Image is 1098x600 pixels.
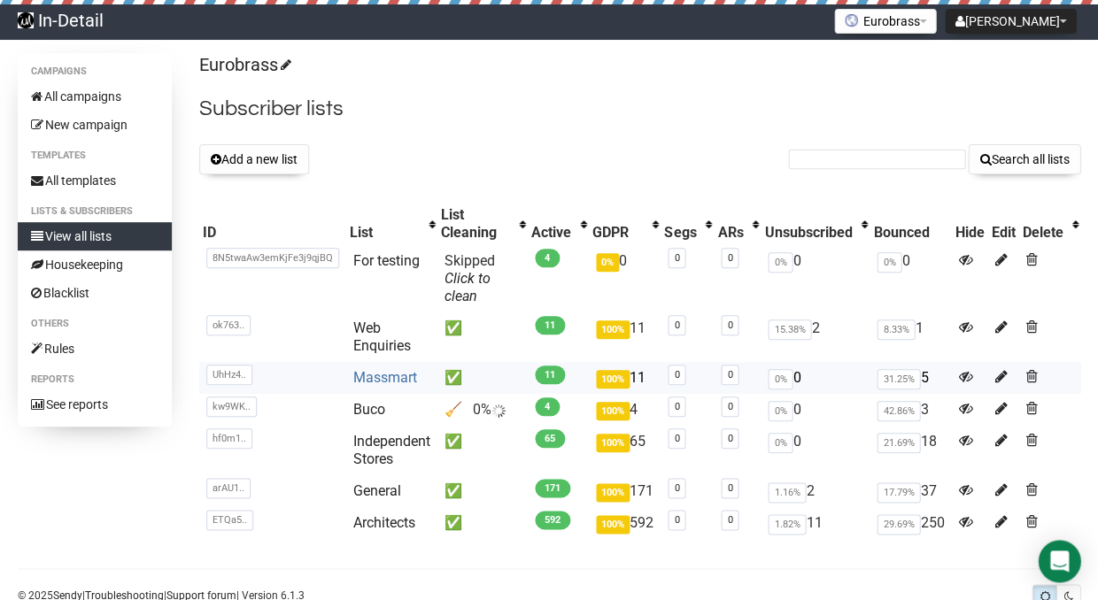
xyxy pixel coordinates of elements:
[441,206,510,242] div: List Cleaning
[870,426,951,475] td: 18
[353,252,420,269] a: For testing
[589,507,661,539] td: 592
[764,224,852,242] div: Unsubscribed
[589,426,661,475] td: 65
[870,507,951,539] td: 250
[727,319,732,331] a: 0
[206,478,251,498] span: arAU1..
[18,61,172,82] li: Campaigns
[768,482,806,503] span: 1.16%
[535,316,565,335] span: 11
[1022,224,1063,242] div: Delete
[18,279,172,307] a: Blacklist
[535,479,570,497] span: 171
[199,54,289,75] a: Eurobrass
[844,13,858,27] img: favicons
[674,514,679,526] a: 0
[350,224,420,242] div: List
[951,203,987,245] th: Hide: No sort applied, sorting is disabled
[674,252,679,264] a: 0
[18,369,172,390] li: Reports
[531,224,571,242] div: Active
[353,401,385,418] a: Buco
[437,362,528,394] td: ✅
[761,362,870,394] td: 0
[445,270,491,304] a: Click to clean
[589,394,661,426] td: 4
[18,111,172,139] a: New campaign
[206,315,251,335] span: ok763..
[535,429,565,448] span: 65
[206,248,339,268] span: 8N5twaAw3emKjFe3j9qjBQ
[727,433,732,444] a: 0
[596,434,630,452] span: 100%
[491,404,506,418] img: loader.gif
[727,252,732,264] a: 0
[761,426,870,475] td: 0
[596,370,630,388] span: 100%
[18,390,172,419] a: See reports
[18,166,172,195] a: All templates
[353,319,411,354] a: Web Enquiries
[445,252,495,304] span: Skipped
[674,433,679,444] a: 0
[877,514,920,535] span: 29.69%
[873,224,947,242] div: Bounced
[1018,203,1080,245] th: Delete: No sort applied, activate to apply an ascending sort
[596,253,619,272] span: 0%
[761,394,870,426] td: 0
[870,245,951,312] td: 0
[18,82,172,111] a: All campaigns
[199,144,309,174] button: Add a new list
[18,250,172,279] a: Housekeeping
[661,203,714,245] th: Segs: No sort applied, activate to apply an ascending sort
[353,433,430,467] a: Independent Stores
[870,312,951,362] td: 1
[877,252,901,273] span: 0%
[535,511,570,529] span: 592
[1038,540,1080,582] div: Open Intercom Messenger
[877,433,920,453] span: 21.69%
[18,222,172,250] a: View all lists
[877,319,915,340] span: 8.33%
[761,245,870,312] td: 0
[206,428,252,449] span: hf0m1..
[199,93,1080,125] h2: Subscriber lists
[589,475,661,507] td: 171
[877,482,920,503] span: 17.79%
[768,369,793,389] span: 0%
[727,514,732,526] a: 0
[761,312,870,362] td: 2
[768,433,793,453] span: 0%
[968,144,1080,174] button: Search all lists
[437,507,528,539] td: ✅
[768,319,811,340] span: 15.38%
[437,203,528,245] th: List Cleaning: No sort applied, activate to apply an ascending sort
[18,335,172,363] a: Rules
[437,312,528,362] td: ✅
[589,312,661,362] td: 11
[535,397,560,416] span: 4
[206,510,253,530] span: ETQa5..
[717,224,743,242] div: ARs
[437,394,528,426] td: 🧹 0%
[945,9,1076,34] button: [PERSON_NAME]
[199,203,346,245] th: ID: No sort applied, sorting is disabled
[768,514,806,535] span: 1.82%
[870,362,951,394] td: 5
[727,482,732,494] a: 0
[589,203,661,245] th: GDPR: No sort applied, activate to apply an ascending sort
[674,482,679,494] a: 0
[353,369,417,386] a: Massmart
[870,475,951,507] td: 37
[987,203,1018,245] th: Edit: No sort applied, sorting is disabled
[437,475,528,507] td: ✅
[877,369,920,389] span: 31.25%
[589,245,661,312] td: 0
[674,319,679,331] a: 0
[596,320,630,339] span: 100%
[535,365,565,384] span: 11
[528,203,589,245] th: Active: No sort applied, activate to apply an ascending sort
[877,401,920,421] span: 42.86%
[761,507,870,539] td: 11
